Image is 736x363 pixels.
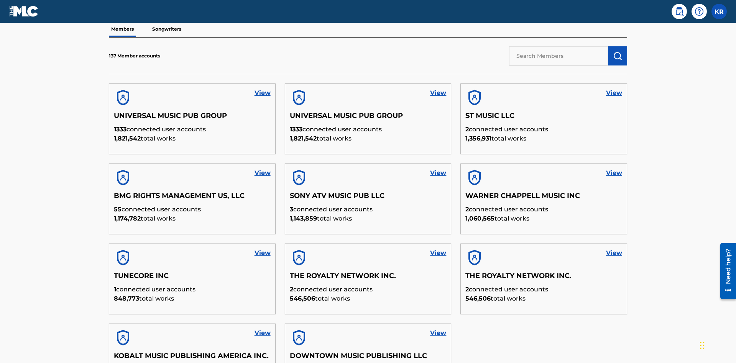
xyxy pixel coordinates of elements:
[114,135,141,142] span: 1,821,542
[695,7,704,16] img: help
[290,271,447,285] h5: THE ROYALTY NETWORK INC.
[150,21,184,37] p: Songwriters
[114,271,271,285] h5: TUNECORE INC
[465,206,469,213] span: 2
[114,214,271,223] p: total works
[290,214,447,223] p: total works
[606,88,622,98] a: View
[114,206,122,213] span: 55
[465,88,484,107] img: account
[114,88,132,107] img: account
[114,286,116,293] span: 1
[430,168,446,178] a: View
[698,326,736,363] iframe: Chat Widget
[290,191,447,205] h5: SONY ATV MUSIC PUB LLC
[290,206,293,213] span: 3
[290,111,447,125] h5: UNIVERSAL MUSIC PUB GROUP
[114,215,141,222] span: 1,174,782
[675,7,684,16] img: search
[465,214,622,223] p: total works
[606,168,622,178] a: View
[9,6,39,17] img: MLC Logo
[465,134,622,143] p: total works
[290,205,447,214] p: connected user accounts
[114,329,132,347] img: account
[465,286,469,293] span: 2
[715,240,736,303] iframe: Resource Center
[114,205,271,214] p: connected user accounts
[465,295,491,302] span: 546,506
[114,285,271,294] p: connected user accounts
[114,134,271,143] p: total works
[290,295,315,302] span: 546,506
[430,249,446,258] a: View
[255,88,271,98] a: View
[465,168,484,187] img: account
[114,168,132,187] img: account
[255,168,271,178] a: View
[290,135,317,142] span: 1,821,542
[430,329,446,338] a: View
[711,4,727,19] div: User Menu
[465,191,622,205] h5: WARNER CHAPPELL MUSIC INC
[606,249,622,258] a: View
[114,125,271,134] p: connected user accounts
[465,294,622,303] p: total works
[509,46,608,65] input: Search Members
[290,88,308,107] img: account
[255,249,271,258] a: View
[613,51,622,60] img: Search Works
[290,168,308,187] img: account
[290,294,447,303] p: total works
[290,329,308,347] img: account
[114,126,127,133] span: 1333
[290,285,447,294] p: connected user accounts
[430,88,446,98] a: View
[114,249,132,267] img: account
[114,111,271,125] h5: UNIVERSAL MUSIC PUB GROUP
[465,271,622,285] h5: THE ROYALTY NETWORK INC.
[290,126,302,133] span: 1333
[465,111,622,125] h5: ST MUSIC LLC
[114,191,271,205] h5: BMG RIGHTS MANAGEMENT US, LLC
[700,334,705,357] div: Drag
[290,286,293,293] span: 2
[465,125,622,134] p: connected user accounts
[692,4,707,19] div: Help
[114,294,271,303] p: total works
[255,329,271,338] a: View
[109,21,136,37] p: Members
[114,295,139,302] span: 848,773
[290,249,308,267] img: account
[290,134,447,143] p: total works
[465,126,469,133] span: 2
[290,215,317,222] span: 1,143,859
[465,205,622,214] p: connected user accounts
[465,215,495,222] span: 1,060,565
[465,285,622,294] p: connected user accounts
[109,52,160,59] p: 137 Member accounts
[465,135,491,142] span: 1,356,931
[290,125,447,134] p: connected user accounts
[465,249,484,267] img: account
[672,4,687,19] a: Public Search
